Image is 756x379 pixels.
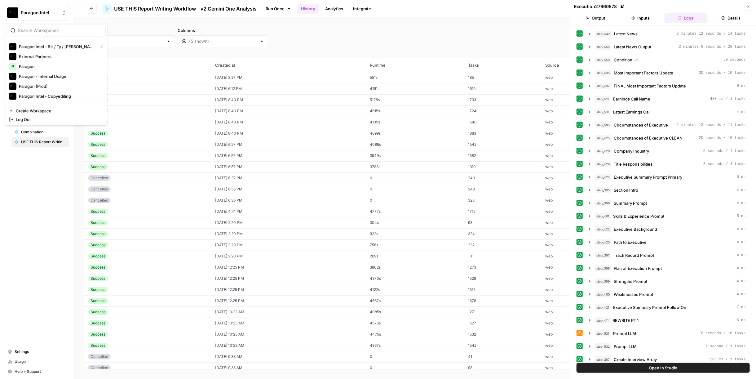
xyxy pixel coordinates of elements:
div: Execution 27660878 [574,3,626,10]
div: Cancelled [88,354,111,359]
span: Paragon Intel - Bill / Ty / [PERSON_NAME] R&D [21,10,58,16]
span: 2 minutes 12 seconds / 11 tasks [677,122,746,128]
span: step_455 [595,44,611,50]
span: 4 ms [737,265,746,271]
span: 50 seconds [723,57,746,63]
span: Plan of Execution Prompt [614,265,662,271]
span: Paragon Intel - Bill / Ty / [PERSON_NAME] R&D [19,43,95,50]
span: 5 ms [737,213,746,219]
span: Combination [21,129,66,135]
td: [DATE] 12:25 PM [211,295,366,306]
td: web [542,150,632,161]
button: Open In Studio [577,363,750,373]
span: Settings [15,349,66,354]
td: 922s [366,228,464,239]
span: Prompt LLM [613,330,636,337]
td: 4667s [366,295,464,306]
td: 0 [366,184,464,195]
td: 4085s [366,306,464,318]
img: External Partners Logo [9,53,16,60]
td: 4122s [366,284,464,295]
button: 4 ms [586,224,749,234]
td: [DATE] 2:20 PM [211,217,366,228]
td: 1678 [464,295,542,306]
td: 0 [366,172,464,184]
span: 3 minutes 12 seconds / 14 tasks [677,31,746,37]
button: 430 ms / 1 tasks [586,94,749,104]
td: web [542,318,632,329]
span: Section Intro [614,187,638,193]
div: Success [88,287,108,292]
div: Success [88,142,108,147]
td: 1540 [464,117,542,128]
span: 4 ms [737,239,746,245]
span: 5 ms [737,318,746,323]
td: web [542,128,632,139]
div: Success [88,242,108,248]
button: Logs [665,13,707,23]
span: Create Interview Array [614,356,657,363]
span: Open In Studio [649,365,678,371]
span: 1 second / 1 tasks [705,344,746,349]
label: Columns [178,27,268,33]
span: 30 seconds / 10 tasks [699,70,746,76]
a: Log Out [7,115,106,124]
span: Circumstances of Executive CLEAN [614,135,683,141]
button: 5 ms [586,315,749,325]
td: 1724 [464,105,542,117]
span: 4 ms [737,279,746,284]
label: Status [84,27,175,33]
span: Help + Support [15,369,66,374]
button: Details [710,13,752,23]
th: Created at [211,58,366,72]
td: web [542,340,632,351]
td: [DATE] 10:23 AM [211,318,366,329]
td: 1715 [464,206,542,217]
div: Success [88,343,108,348]
span: Paragon (Prod) [19,83,101,89]
span: Paragon - Internal Usage [19,73,101,79]
span: step_518 [595,109,611,115]
button: 8 seconds / 4 tasks [586,159,749,169]
div: Success [88,220,108,225]
span: step_437 [595,83,611,89]
input: Search Workspaces [18,27,102,33]
span: REWRITE PT 1 [612,317,639,323]
button: 6 ms [586,81,749,91]
div: Success [88,309,108,315]
td: 4191s [366,83,464,94]
td: 1619 [464,83,542,94]
span: step_531 [595,330,611,337]
td: web [542,206,632,217]
td: 0 [366,362,464,373]
span: Title Responsibilities [614,161,652,167]
td: web [542,239,632,251]
td: 1310 [464,161,542,172]
button: 7 ms [586,302,749,312]
div: Success [88,320,108,326]
button: 20 seconds / 16 tasks [586,133,749,143]
button: 4 ms [586,263,749,273]
span: Latest News [614,31,638,37]
div: Workspace: Paragon Intel - Bill / Ty / Colby R&D [5,23,107,125]
td: 1528 [464,273,542,284]
span: step_397 [595,252,611,258]
button: 50 seconds [586,55,749,65]
th: Tasks [464,58,542,72]
a: Integrate [349,4,375,14]
td: web [542,105,632,117]
span: 20 seconds / 16 tasks [699,135,746,141]
td: 4475s [366,329,464,340]
td: web [542,72,632,83]
td: [DATE] 9:38 AM [211,362,366,373]
span: step_532 [595,343,611,350]
button: Inputs [619,13,662,23]
td: 1271 [464,306,542,318]
td: 4367s [366,340,464,351]
td: web [542,161,632,172]
td: web [542,83,632,94]
img: Paragon Intel - Bill / Ty / Colby R&D Logo [9,43,16,50]
button: 2 minutes 12 seconds / 11 tasks [586,120,749,130]
td: [DATE] 6:57 PM [211,139,366,150]
div: Cancelled [88,365,111,371]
